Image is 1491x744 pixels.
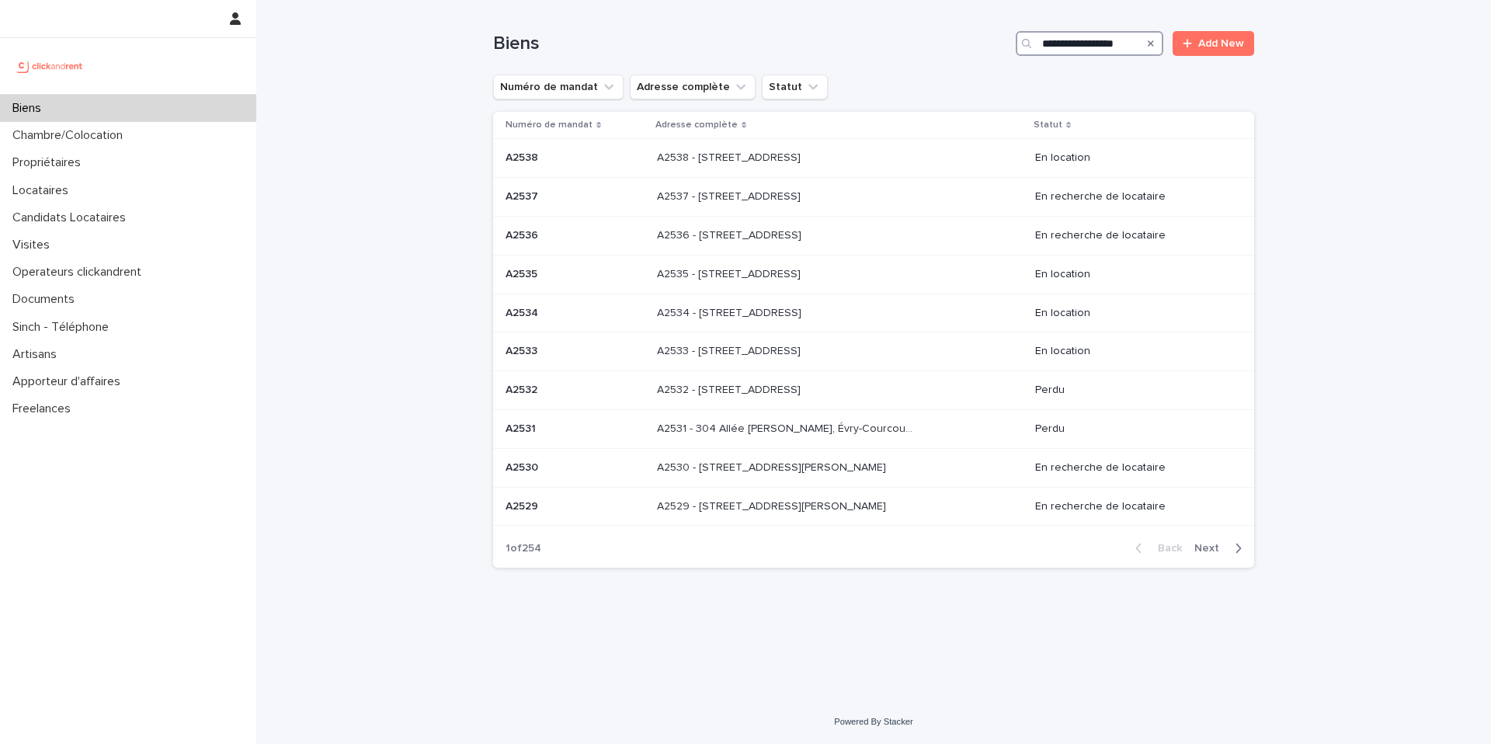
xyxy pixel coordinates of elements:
p: Locataires [6,183,81,198]
p: A2535 - 262 rue du Faubourg Saint-Martin, Paris 75010 [657,265,804,281]
tr: A2538A2538 A2538 - [STREET_ADDRESS]A2538 - [STREET_ADDRESS] En location [493,139,1254,178]
p: Perdu [1035,422,1229,436]
input: Search [1016,31,1163,56]
p: A2530 - [STREET_ADDRESS][PERSON_NAME] [657,458,889,475]
img: UCB0brd3T0yccxBKYDjQ [12,50,88,82]
tr: A2534A2534 A2534 - [STREET_ADDRESS]A2534 - [STREET_ADDRESS] En location [493,294,1254,332]
p: A2536 - [STREET_ADDRESS] [657,226,805,242]
p: Operateurs clickandrent [6,265,154,280]
p: A2531 [506,419,539,436]
p: Statut [1034,116,1062,134]
p: A2538 [506,148,541,165]
p: Candidats Locataires [6,210,138,225]
p: A2537 [506,187,541,203]
p: A2533 [506,342,540,358]
button: Statut [762,75,828,99]
button: Back [1123,541,1188,555]
p: En recherche de locataire [1035,229,1229,242]
button: Numéro de mandat [493,75,624,99]
p: A2536 [506,226,541,242]
a: Powered By Stacker [834,717,912,726]
p: A2534 [506,304,541,320]
p: Freelances [6,402,83,416]
tr: A2535A2535 A2535 - [STREET_ADDRESS]A2535 - [STREET_ADDRESS] En location [493,255,1254,294]
h1: Biens [493,33,1010,55]
p: En recherche de locataire [1035,500,1229,513]
p: En location [1035,151,1229,165]
a: Add New [1173,31,1254,56]
p: En recherche de locataire [1035,190,1229,203]
p: A2532 - [STREET_ADDRESS] [657,381,804,397]
span: Back [1149,543,1182,554]
tr: A2537A2537 A2537 - [STREET_ADDRESS]A2537 - [STREET_ADDRESS] En recherche de locataire [493,178,1254,217]
tr: A2531A2531 A2531 - 304 Allée [PERSON_NAME], Évry-Courcouronnes 91000A2531 - 304 Allée [PERSON_NAM... [493,409,1254,448]
p: A2537 - [STREET_ADDRESS] [657,187,804,203]
p: En location [1035,307,1229,320]
span: Next [1194,543,1229,554]
p: A2532 [506,381,540,397]
tr: A2530A2530 A2530 - [STREET_ADDRESS][PERSON_NAME]A2530 - [STREET_ADDRESS][PERSON_NAME] En recherch... [493,448,1254,487]
button: Adresse complète [630,75,756,99]
p: A2531 - 304 Allée Pablo Neruda, Évry-Courcouronnes 91000 [657,419,919,436]
p: A2535 [506,265,540,281]
p: 1 of 254 [493,530,554,568]
button: Next [1188,541,1254,555]
p: En location [1035,345,1229,358]
p: Apporteur d'affaires [6,374,133,389]
p: A2530 [506,458,541,475]
p: En location [1035,268,1229,281]
tr: A2536A2536 A2536 - [STREET_ADDRESS]A2536 - [STREET_ADDRESS] En recherche de locataire [493,216,1254,255]
p: Documents [6,292,87,307]
p: A2529 - 14 rue Honoré de Balzac, Garges-lès-Gonesse 95140 [657,497,889,513]
p: Chambre/Colocation [6,128,135,143]
p: A2529 [506,497,541,513]
p: En recherche de locataire [1035,461,1229,475]
span: Add New [1198,38,1244,49]
p: Numéro de mandat [506,116,593,134]
p: Biens [6,101,54,116]
p: Sinch - Téléphone [6,320,121,335]
tr: A2533A2533 A2533 - [STREET_ADDRESS]A2533 - [STREET_ADDRESS] En location [493,332,1254,371]
p: Artisans [6,347,69,362]
p: Propriétaires [6,155,93,170]
tr: A2529A2529 A2529 - [STREET_ADDRESS][PERSON_NAME]A2529 - [STREET_ADDRESS][PERSON_NAME] En recherch... [493,487,1254,526]
p: A2534 - 134 Cours Aquitaine, Boulogne-Billancourt 92100 [657,304,805,320]
p: A2533 - [STREET_ADDRESS] [657,342,804,358]
p: Visites [6,238,62,252]
p: Perdu [1035,384,1229,397]
tr: A2532A2532 A2532 - [STREET_ADDRESS]A2532 - [STREET_ADDRESS] Perdu [493,371,1254,410]
p: Adresse complète [655,116,738,134]
p: A2538 - [STREET_ADDRESS] [657,148,804,165]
